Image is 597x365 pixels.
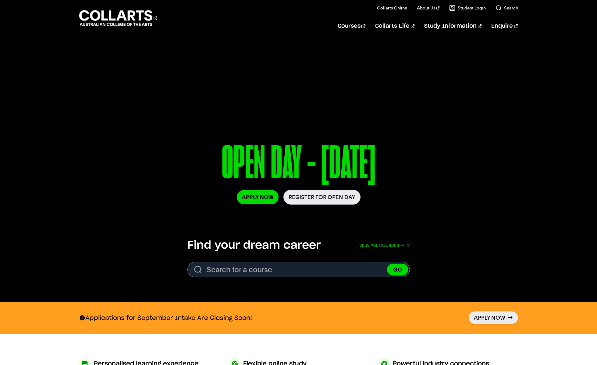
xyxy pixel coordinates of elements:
a: Student Login [449,5,486,11]
p: Applications for September Intake Are Closing Soon! [79,314,252,322]
h2: Find your dream career [187,239,321,252]
a: Collarts Online [377,5,407,11]
input: Search for a course [187,262,410,277]
button: GO [387,264,408,276]
a: Study Information [424,16,482,36]
a: About Us [417,5,439,11]
a: Search [496,5,518,11]
a: Collarts Life [375,16,414,36]
div: Go to homepage [79,9,157,27]
a: Apply Now [469,311,518,324]
p: OPEN DAY - [DATE] [130,139,467,190]
a: Register for Open Day [283,190,361,205]
form: Search [187,262,410,277]
a: Apply Now [237,190,279,204]
a: Enquire [491,16,518,36]
a: Courses [338,16,365,36]
a: View all courses [359,239,410,252]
